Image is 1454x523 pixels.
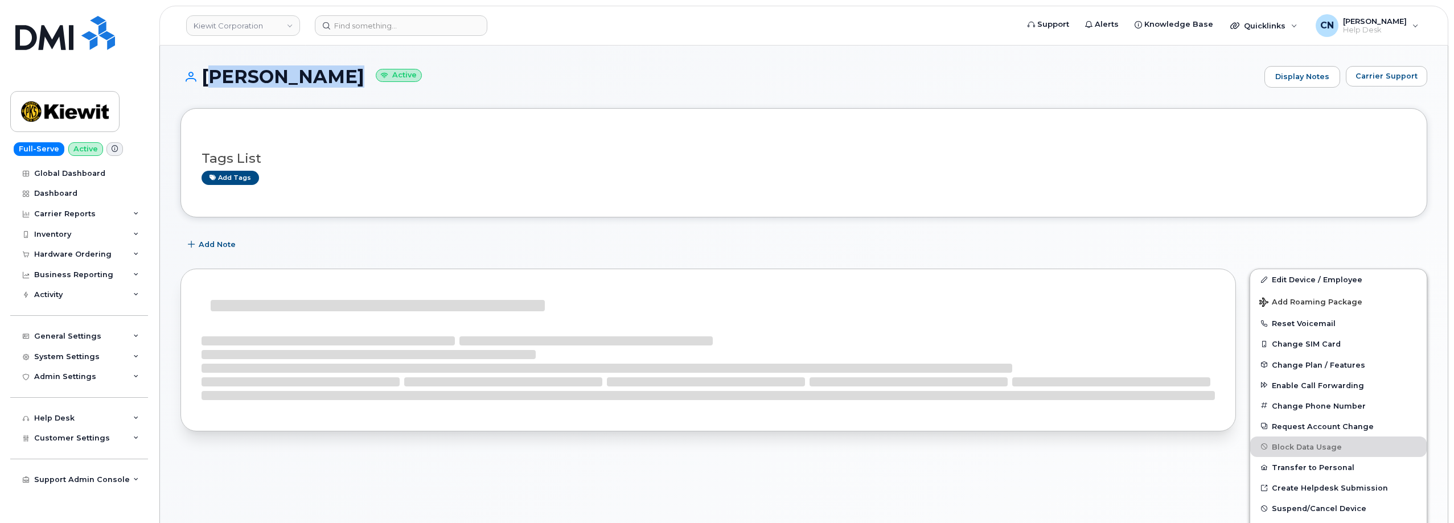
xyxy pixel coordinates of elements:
[1250,436,1427,457] button: Block Data Usage
[1356,71,1418,81] span: Carrier Support
[180,67,1259,87] h1: [PERSON_NAME]
[1264,66,1340,88] a: Display Notes
[1404,473,1445,514] iframe: Messenger Launcher
[199,239,236,250] span: Add Note
[1250,269,1427,290] a: Edit Device / Employee
[202,171,259,185] a: Add tags
[1250,290,1427,313] button: Add Roaming Package
[1250,416,1427,436] button: Request Account Change
[1250,477,1427,498] a: Create Helpdesk Submission
[1346,66,1427,87] button: Carrier Support
[1272,360,1365,369] span: Change Plan / Features
[1259,298,1362,308] span: Add Roaming Package
[1272,504,1366,513] span: Suspend/Cancel Device
[1250,333,1427,354] button: Change SIM Card
[180,234,245,255] button: Add Note
[376,69,422,82] small: Active
[1272,381,1364,389] span: Enable Call Forwarding
[1250,313,1427,333] button: Reset Voicemail
[1250,375,1427,396] button: Enable Call Forwarding
[1250,396,1427,416] button: Change Phone Number
[1250,355,1427,375] button: Change Plan / Features
[1250,498,1427,518] button: Suspend/Cancel Device
[202,151,1406,166] h3: Tags List
[1250,457,1427,477] button: Transfer to Personal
